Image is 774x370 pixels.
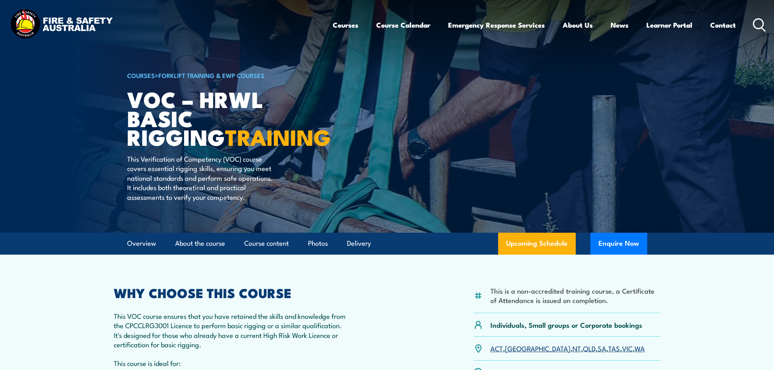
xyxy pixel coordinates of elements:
[175,233,225,254] a: About the course
[490,344,645,353] p: , , , , , , ,
[127,233,156,254] a: Overview
[308,233,328,254] a: Photos
[583,343,596,353] a: QLD
[608,343,620,353] a: TAS
[611,14,629,36] a: News
[114,287,351,298] h2: WHY CHOOSE THIS COURSE
[622,343,633,353] a: VIC
[572,343,581,353] a: NT
[490,343,503,353] a: ACT
[244,233,289,254] a: Course content
[158,71,265,80] a: Forklift Training & EWP Courses
[590,233,647,255] button: Enquire Now
[127,154,275,201] p: This Verification of Competency (VOC) course covers essential rigging skills, ensuring you meet n...
[347,233,371,254] a: Delivery
[498,233,576,255] a: Upcoming Schedule
[127,70,328,80] h6: >
[710,14,736,36] a: Contact
[114,311,351,349] p: This VOC course ensures that you have retained the skills and knowledge from the CPCCLRG3001 Lice...
[225,119,331,153] strong: TRAINING
[127,71,155,80] a: COURSES
[114,358,351,368] p: This course is ideal for:
[448,14,545,36] a: Emergency Response Services
[646,14,692,36] a: Learner Portal
[127,89,328,146] h1: VOC – HRWL Basic Rigging
[490,320,642,329] p: Individuals, Small groups or Corporate bookings
[376,14,430,36] a: Course Calendar
[598,343,606,353] a: SA
[490,286,661,305] li: This is a non-accredited training course, a Certificate of Attendance is issued on completion.
[635,343,645,353] a: WA
[333,14,358,36] a: Courses
[505,343,570,353] a: [GEOGRAPHIC_DATA]
[563,14,593,36] a: About Us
